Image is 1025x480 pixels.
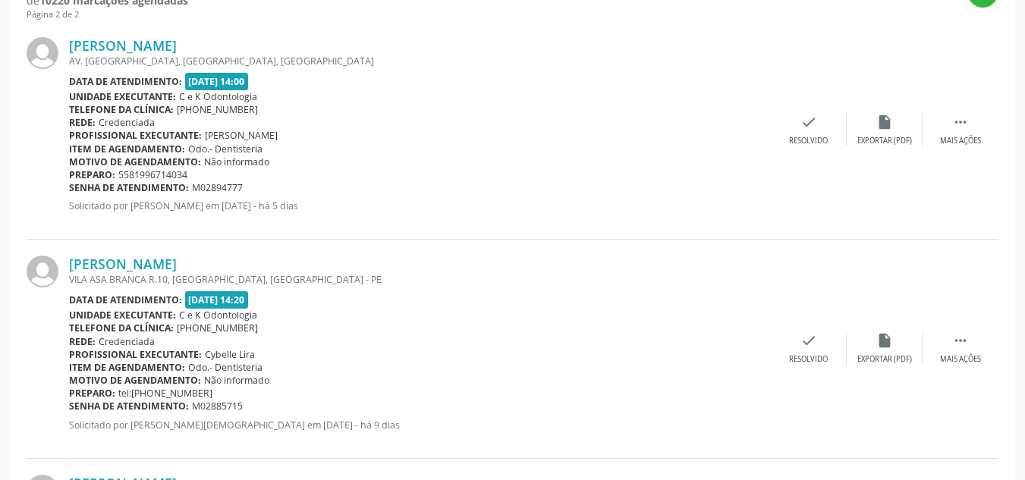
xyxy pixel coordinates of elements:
b: Data de atendimento: [69,75,182,88]
div: AV. [GEOGRAPHIC_DATA], [GEOGRAPHIC_DATA], [GEOGRAPHIC_DATA] [69,55,771,67]
span: C e K Odontologia [179,90,257,103]
i: check [800,332,817,349]
b: Senha de atendimento: [69,181,189,194]
span: [PHONE_NUMBER] [177,103,258,116]
b: Unidade executante: [69,309,176,322]
span: C e K Odontologia [179,309,257,322]
b: Telefone da clínica: [69,322,174,334]
div: Mais ações [940,136,981,146]
b: Item de agendamento: [69,361,185,374]
div: Mais ações [940,354,981,365]
span: Não informado [204,155,269,168]
b: Motivo de agendamento: [69,374,201,387]
div: Resolvido [789,136,828,146]
b: Preparo: [69,168,115,181]
b: Data de atendimento: [69,293,182,306]
b: Item de agendamento: [69,143,185,155]
i: insert_drive_file [876,332,893,349]
img: img [27,37,58,69]
div: Página 2 de 2 [27,8,188,21]
span: Cybelle Lira [205,348,255,361]
i: check [800,114,817,130]
p: Solicitado por [PERSON_NAME][DEMOGRAPHIC_DATA] em [DATE] - há 9 dias [69,419,771,431]
b: Telefone da clínica: [69,103,174,116]
div: Exportar (PDF) [857,354,912,365]
a: [PERSON_NAME] [69,37,177,54]
div: Resolvido [789,354,828,365]
b: Profissional executante: [69,129,202,142]
span: Odo.- Dentisteria [188,143,263,155]
b: Profissional executante: [69,348,202,361]
span: tel:[PHONE_NUMBER] [118,387,212,400]
i: insert_drive_file [876,114,893,130]
span: M02885715 [192,400,243,413]
b: Senha de atendimento: [69,400,189,413]
a: [PERSON_NAME] [69,256,177,272]
span: Credenciada [99,116,155,129]
b: Rede: [69,335,96,348]
b: Rede: [69,116,96,129]
b: Preparo: [69,387,115,400]
span: Não informado [204,374,269,387]
i:  [952,332,969,349]
i:  [952,114,969,130]
span: Odo.- Dentisteria [188,361,263,374]
span: [PERSON_NAME] [205,129,278,142]
span: Credenciada [99,335,155,348]
img: img [27,256,58,287]
span: 5581996714034 [118,168,187,181]
span: [DATE] 14:00 [185,73,249,90]
b: Motivo de agendamento: [69,155,201,168]
b: Unidade executante: [69,90,176,103]
span: M02894777 [192,181,243,194]
span: [PHONE_NUMBER] [177,322,258,334]
div: Exportar (PDF) [857,136,912,146]
span: [DATE] 14:20 [185,291,249,309]
p: Solicitado por [PERSON_NAME] em [DATE] - há 5 dias [69,199,771,212]
div: VILA ASA BRANCA R.10, [GEOGRAPHIC_DATA], [GEOGRAPHIC_DATA] - PE [69,273,771,286]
